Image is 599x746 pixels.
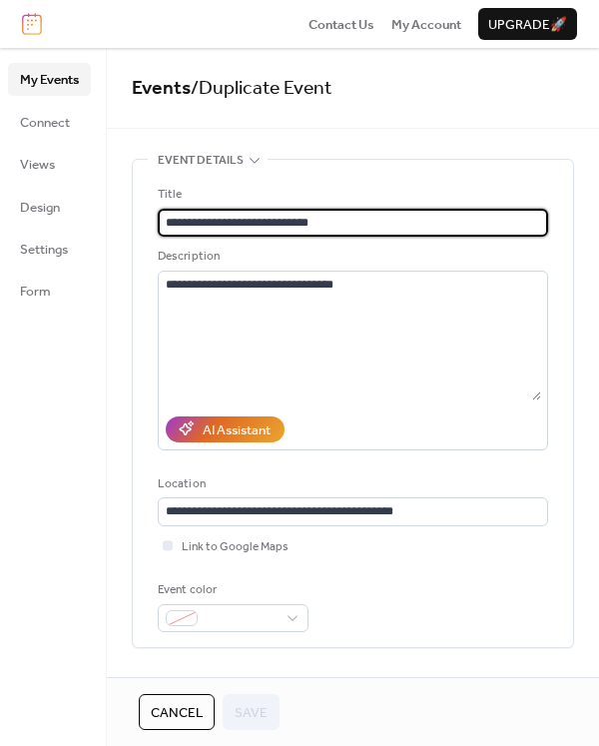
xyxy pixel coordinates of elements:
[488,15,567,35] span: Upgrade 🚀
[20,198,60,218] span: Design
[8,275,91,307] a: Form
[158,580,304,600] div: Event color
[8,148,91,180] a: Views
[158,151,244,171] span: Event details
[391,15,461,35] span: My Account
[8,233,91,265] a: Settings
[8,106,91,138] a: Connect
[182,537,289,557] span: Link to Google Maps
[151,703,203,723] span: Cancel
[158,672,243,692] span: Date and time
[166,416,285,442] button: AI Assistant
[478,8,577,40] button: Upgrade🚀
[308,15,374,35] span: Contact Us
[191,70,332,107] span: / Duplicate Event
[158,247,544,267] div: Description
[22,13,42,35] img: logo
[20,282,51,302] span: Form
[203,420,271,440] div: AI Assistant
[391,14,461,34] a: My Account
[20,70,79,90] span: My Events
[158,474,544,494] div: Location
[158,185,544,205] div: Title
[8,63,91,95] a: My Events
[8,191,91,223] a: Design
[139,694,215,730] button: Cancel
[20,240,68,260] span: Settings
[308,14,374,34] a: Contact Us
[20,155,55,175] span: Views
[20,113,70,133] span: Connect
[132,70,191,107] a: Events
